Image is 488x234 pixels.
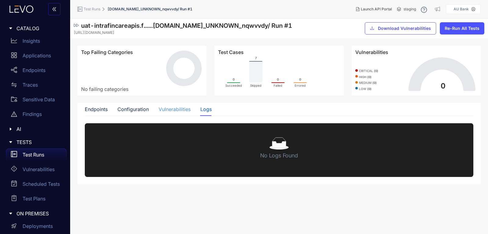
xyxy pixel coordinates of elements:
a: Applications [6,49,66,64]
span: caret-right [9,127,13,131]
div: TESTS [4,136,66,149]
div: Logs [200,106,212,112]
span: high [359,75,371,79]
p: AU Bank [454,7,469,11]
div: No Logs Found [260,152,298,159]
p: Deployments [23,223,53,229]
span: Re-Run All Tests [445,26,479,31]
p: Applications [23,53,51,58]
span: caret-right [9,140,13,144]
p: Vulnerabilities [23,167,55,172]
div: Configuration [117,106,149,112]
span: [URL][DOMAIN_NAME] [74,31,114,35]
p: Traces [23,82,38,88]
p: Findings [23,111,42,117]
span: No failing categories [81,86,128,92]
p: Sensitive Data [23,97,55,102]
span: AI [16,126,62,132]
button: Re-Run All Tests [440,22,484,34]
button: downloadDownload Vulnerabilities [365,22,436,34]
tspan: Errored [295,84,306,87]
div: Vulnerabilities [159,106,191,112]
div: AI [4,123,66,135]
b: ( 0 ) [374,69,378,73]
a: Scheduled Tests [6,178,66,193]
div: Test Cases [218,49,340,55]
span: CATALOG [16,26,62,31]
p: Test Runs [23,152,44,157]
tspan: 0 [277,77,279,81]
tspan: 0 [300,77,301,81]
text: 0 [441,81,446,90]
p: Insights [23,38,40,44]
span: Test Runs [84,7,100,11]
a: Findings [6,108,66,123]
span: double-left [52,7,57,12]
span: Launch API Portal [361,7,392,11]
tspan: Succeeded [225,84,242,87]
a: Sensitive Data [6,93,66,108]
div: ON PREMISES [4,207,66,220]
span: [DOMAIN_NAME]_UNKNOWN_nqwvvdy / Run # 1 [108,7,192,11]
span: Download Vulnerabilities [378,26,431,31]
span: TESTS [16,139,62,145]
a: Test Plans [6,193,66,207]
span: uat-intrafincareapis.f......[DOMAIN_NAME]_UNKNOWN_nqwvvdy / Run # 1 [81,22,292,29]
span: swap [11,82,17,88]
span: warning [11,111,17,117]
div: Endpoints [85,106,108,112]
p: Scheduled Tests [23,181,60,187]
div: CATALOG [4,22,66,35]
span: Top Failing Categories [81,49,133,55]
span: ON PREMISES [16,211,62,216]
a: Endpoints [6,64,66,79]
tspan: 7 [255,56,257,60]
tspan: 0 [233,77,235,81]
span: caret-right [9,211,13,216]
a: Insights [6,35,66,49]
span: caret-right [9,26,13,31]
span: medium [359,81,377,85]
tspan: Failed [274,84,282,87]
a: Traces [6,79,66,93]
span: low [359,87,371,91]
span: staging [404,7,416,11]
span: critical [359,69,378,73]
a: Vulnerabilities [6,163,66,178]
p: Endpoints [23,67,45,73]
button: double-left [48,3,60,15]
b: ( 0 ) [367,75,371,79]
b: ( 0 ) [372,81,377,85]
button: Launch API Portal [351,4,397,14]
span: download [370,26,374,31]
a: Test Runs [6,149,66,163]
b: ( 0 ) [367,87,371,91]
span: Vulnerabilities [355,49,388,55]
tspan: Skipped [250,84,262,88]
p: Test Plans [23,196,45,201]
